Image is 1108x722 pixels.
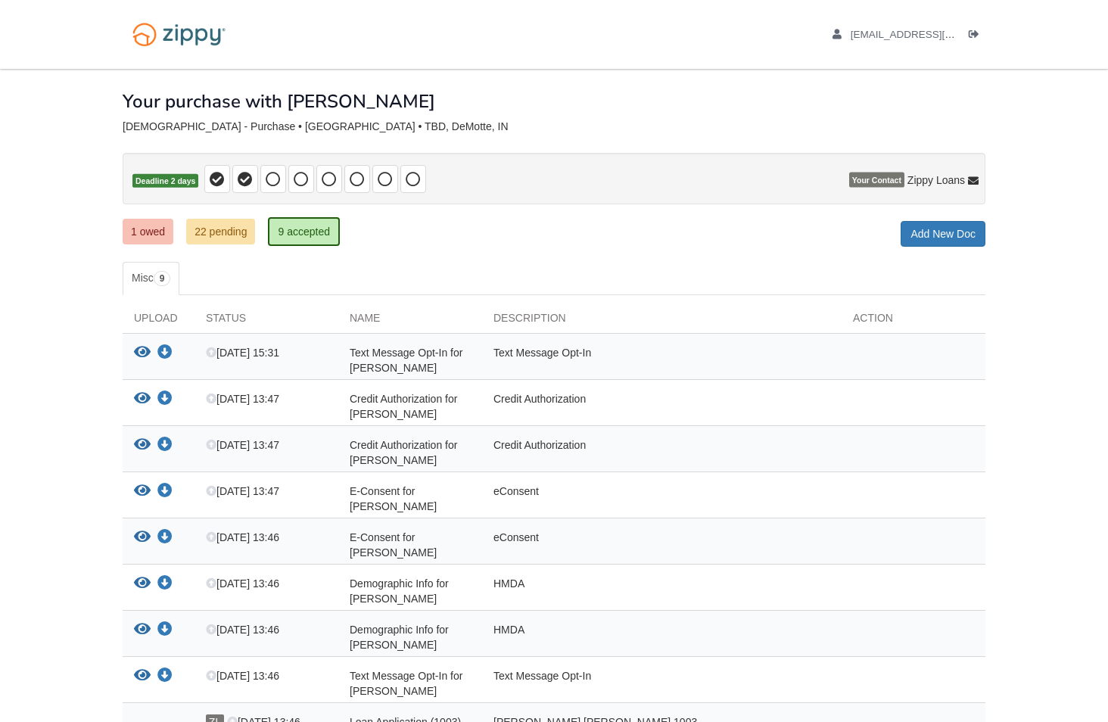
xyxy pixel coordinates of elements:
div: Name [338,310,482,333]
span: Text Message Opt-In for [PERSON_NAME] [350,347,462,374]
span: [DATE] 13:47 [206,393,279,405]
a: Download Demographic Info for Joseph James Santelik Jr [157,624,173,636]
button: View E-Consent for Joseph Santelik [134,484,151,499]
span: [DATE] 13:46 [206,577,279,590]
a: 9 accepted [268,217,340,246]
a: Download E-Consent for Joseph Santelik [157,486,173,498]
a: Download Text Message Opt-In for Michell Lyn Santelik [157,671,173,683]
a: 22 pending [186,219,255,244]
span: Credit Authorization for [PERSON_NAME] [350,439,457,466]
a: Download Credit Authorization for Joseph Santelik [157,394,173,406]
div: Description [482,310,842,333]
span: Your Contact [849,173,904,188]
div: Credit Authorization [482,391,842,422]
a: Add New Doc [901,221,985,247]
button: View E-Consent for Michell Santelik [134,530,151,546]
button: View Credit Authorization for Joseph Santelik [134,391,151,407]
a: 1 owed [123,219,173,244]
span: E-Consent for [PERSON_NAME] [350,485,437,512]
a: Log out [969,29,985,44]
a: edit profile [833,29,1024,44]
span: 9 [154,271,171,286]
a: Download Text Message Opt-In for Joseph James Santelik Jr [157,347,173,359]
span: E-Consent for [PERSON_NAME] [350,531,437,559]
div: [DEMOGRAPHIC_DATA] - Purchase • [GEOGRAPHIC_DATA] • TBD, DeMotte, IN [123,120,985,133]
div: Credit Authorization [482,437,842,468]
span: Demographic Info for [PERSON_NAME] [350,624,449,651]
div: Action [842,310,985,333]
span: Deadline 2 days [132,174,198,188]
div: Upload [123,310,195,333]
span: Text Message Opt-In for [PERSON_NAME] [350,670,462,697]
img: Logo [123,15,235,54]
button: View Demographic Info for Michell Lyn Santelik [134,576,151,592]
span: [DATE] 13:46 [206,670,279,682]
button: View Text Message Opt-In for Joseph James Santelik Jr [134,345,151,361]
div: Status [195,310,338,333]
h1: Your purchase with [PERSON_NAME] [123,92,435,111]
span: Demographic Info for [PERSON_NAME] [350,577,449,605]
a: Misc [123,262,179,295]
div: HMDA [482,576,842,606]
div: eConsent [482,484,842,514]
div: Text Message Opt-In [482,345,842,375]
div: HMDA [482,622,842,652]
span: [DATE] 13:46 [206,624,279,636]
span: Credit Authorization for [PERSON_NAME] [350,393,457,420]
span: [DATE] 15:31 [206,347,279,359]
button: View Demographic Info for Joseph James Santelik Jr [134,622,151,638]
span: [DATE] 13:47 [206,485,279,497]
div: Text Message Opt-In [482,668,842,699]
a: Download Credit Authorization for Michell Santelik [157,440,173,452]
button: View Text Message Opt-In for Michell Lyn Santelik [134,668,151,684]
span: [DATE] 13:47 [206,439,279,451]
a: Download Demographic Info for Michell Lyn Santelik [157,578,173,590]
span: Zippy Loans [907,173,965,188]
a: Download E-Consent for Michell Santelik [157,532,173,544]
button: View Credit Authorization for Michell Santelik [134,437,151,453]
span: santelikstudio@gmail.com [851,29,1024,40]
div: eConsent [482,530,842,560]
span: [DATE] 13:46 [206,531,279,543]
